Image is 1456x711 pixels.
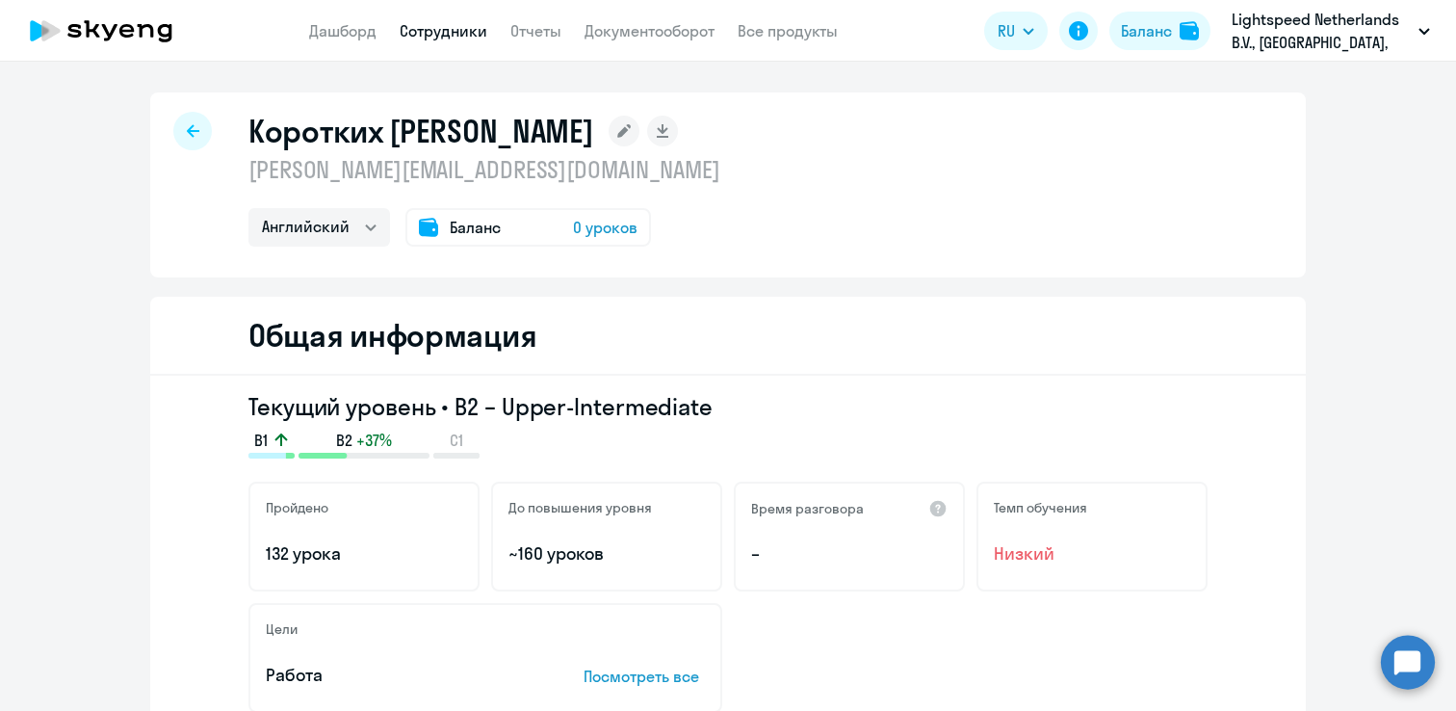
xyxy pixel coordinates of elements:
p: Lightspeed Netherlands B.V., [GEOGRAPHIC_DATA], ООО [1232,8,1411,54]
h5: Цели [266,620,298,638]
h1: Коротких [PERSON_NAME] [248,112,593,150]
h5: Пройдено [266,499,328,516]
h5: Время разговора [751,500,864,517]
span: B1 [254,430,268,451]
h2: Общая информация [248,316,536,355]
h5: До повышения уровня [508,499,652,516]
div: Баланс [1121,19,1172,42]
p: Работа [266,663,524,688]
h5: Темп обучения [994,499,1087,516]
button: RU [984,12,1048,50]
span: B2 [336,430,352,451]
span: Низкий [994,541,1190,566]
span: Баланс [450,216,501,239]
p: – [751,541,948,566]
p: ~160 уроков [508,541,705,566]
span: C1 [450,430,463,451]
a: Отчеты [510,21,561,40]
a: Сотрудники [400,21,487,40]
button: Балансbalance [1109,12,1210,50]
h3: Текущий уровень • B2 – Upper-Intermediate [248,391,1208,422]
a: Дашборд [309,21,377,40]
span: 0 уроков [573,216,637,239]
a: Документооборот [585,21,715,40]
button: Lightspeed Netherlands B.V., [GEOGRAPHIC_DATA], ООО [1222,8,1440,54]
span: RU [998,19,1015,42]
p: Посмотреть все [584,665,705,688]
span: +37% [356,430,392,451]
img: balance [1180,21,1199,40]
a: Все продукты [738,21,838,40]
p: [PERSON_NAME][EMAIL_ADDRESS][DOMAIN_NAME] [248,154,720,185]
p: 132 урока [266,541,462,566]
